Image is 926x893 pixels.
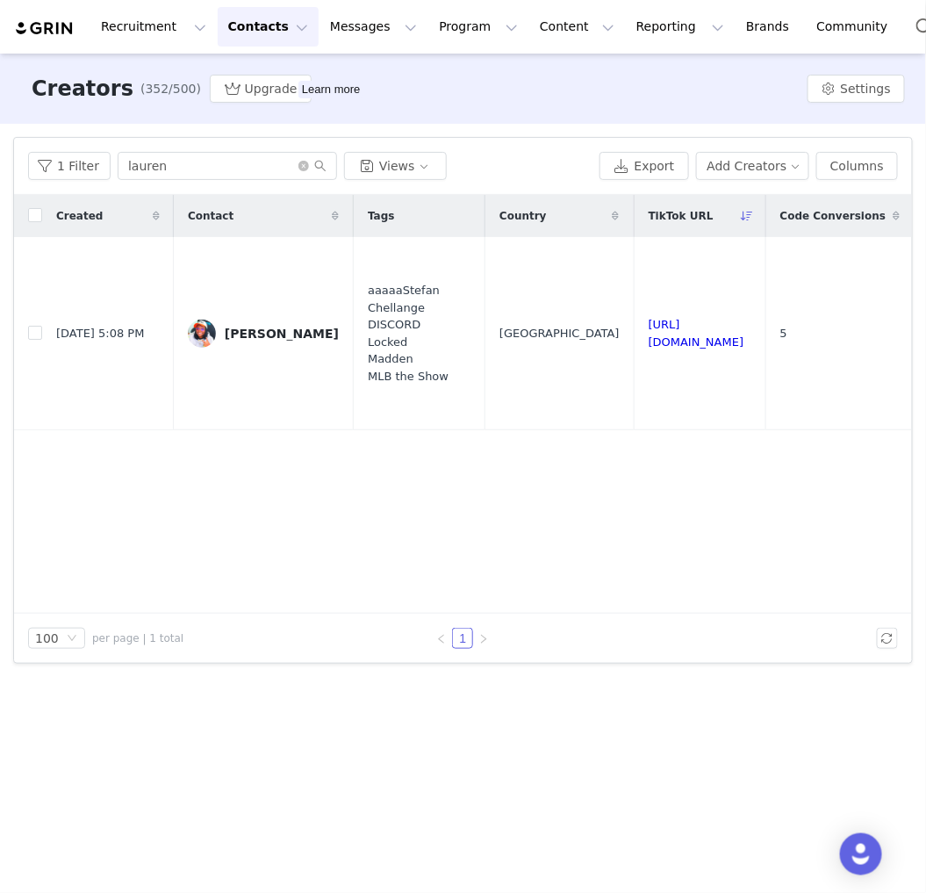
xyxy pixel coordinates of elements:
[344,152,447,180] button: Views
[218,7,319,47] button: Contacts
[140,80,201,98] span: (352/500)
[92,630,183,646] span: per page | 1 total
[188,208,233,224] span: Contact
[118,152,337,180] input: Search...
[188,320,339,348] a: [PERSON_NAME]
[452,628,473,649] li: 1
[32,73,133,104] h3: Creators
[529,7,625,47] button: Content
[696,152,810,180] button: Add Creators
[780,325,787,342] span: 5
[210,75,312,103] button: Upgrade
[225,327,339,341] div: [PERSON_NAME]
[368,282,470,385] span: aaaaaStefan Chellange DISCORD Locked Madden MLB the Show
[314,160,327,172] i: icon: search
[319,7,427,47] button: Messages
[368,208,394,224] span: Tags
[453,629,472,648] a: 1
[626,7,735,47] button: Reporting
[499,208,547,224] span: Country
[188,320,216,348] img: e528189e-e17c-4a6c-9724-ceb72574d2b1.jpg
[736,7,805,47] a: Brands
[649,318,744,349] a: [URL][DOMAIN_NAME]
[28,152,111,180] button: 1 Filter
[599,152,689,180] button: Export
[478,634,489,645] i: icon: right
[90,7,217,47] button: Recruitment
[14,20,75,37] img: grin logo
[816,152,898,180] button: Columns
[840,833,882,875] div: Open Intercom Messenger
[431,628,452,649] li: Previous Page
[428,7,528,47] button: Program
[807,7,907,47] a: Community
[35,629,59,648] div: 100
[499,325,620,342] span: [GEOGRAPHIC_DATA]
[473,628,494,649] li: Next Page
[56,325,144,342] span: [DATE] 5:08 PM
[56,208,103,224] span: Created
[780,208,887,224] span: Code Conversions
[649,208,714,224] span: TikTok URL
[808,75,905,103] button: Settings
[298,161,309,171] i: icon: close-circle
[436,634,447,645] i: icon: left
[67,633,77,645] i: icon: down
[298,81,363,98] div: Tooltip anchor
